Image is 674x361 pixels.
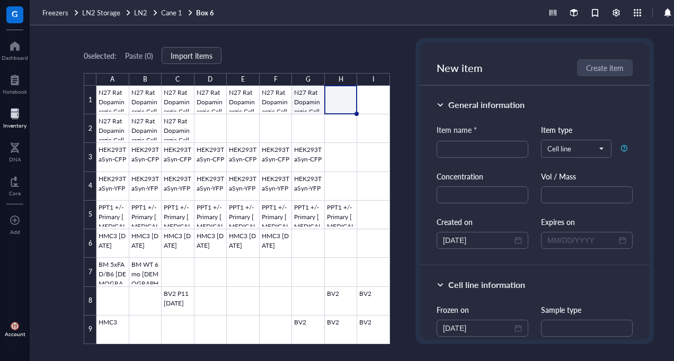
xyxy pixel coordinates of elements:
[162,47,221,64] button: Import items
[161,7,182,17] span: Cane 1
[448,98,525,111] div: General information
[11,322,19,330] img: 5d3a41d7-b5b4-42d2-8097-bb9912150ea2.jpeg
[2,38,28,61] a: Dashboard
[84,315,96,344] div: 9
[10,229,20,235] div: Add
[448,278,525,291] div: Cell line information
[3,122,26,129] div: Inventory
[84,86,96,114] div: 1
[541,124,633,136] div: Item type
[437,170,528,182] div: Concentration
[134,7,147,17] span: LN2
[577,59,633,76] button: Create item
[443,322,512,334] input: Select date
[3,105,26,129] a: Inventory
[84,258,96,286] div: 7
[547,234,617,246] input: MM/DD/YYYY
[437,304,528,315] div: Frozen on
[541,170,633,182] div: Vol / Mass
[3,71,27,95] a: Notebook
[3,88,27,95] div: Notebook
[9,139,21,163] a: DNA
[437,216,528,228] div: Created on
[9,156,21,163] div: DNA
[306,73,311,86] div: G
[547,144,603,154] span: Cell line
[143,73,147,86] div: B
[208,73,212,86] div: D
[274,73,278,86] div: F
[437,60,483,75] span: New item
[134,8,194,17] a: LN2Cane 1
[175,73,180,86] div: C
[84,201,96,229] div: 5
[541,216,633,228] div: Expires on
[84,172,96,201] div: 4
[437,124,477,136] div: Item name
[84,229,96,258] div: 6
[339,73,343,86] div: H
[84,114,96,143] div: 2
[82,8,132,17] a: LN2 Storage
[42,8,80,17] a: Freezers
[5,331,25,337] div: Account
[110,73,114,86] div: A
[9,173,21,196] a: Core
[241,73,245,86] div: E
[82,7,120,17] span: LN2 Storage
[42,7,68,17] span: Freezers
[84,50,117,61] div: 0 selected:
[9,190,21,196] div: Core
[443,234,512,246] input: MM/DD/YYYY
[84,287,96,315] div: 8
[196,8,216,17] a: Box 6
[12,7,18,20] span: G
[125,47,153,64] button: Paste (0)
[541,304,633,315] div: Sample type
[2,55,28,61] div: Dashboard
[171,51,212,60] span: Import items
[373,73,374,86] div: I
[84,143,96,172] div: 3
